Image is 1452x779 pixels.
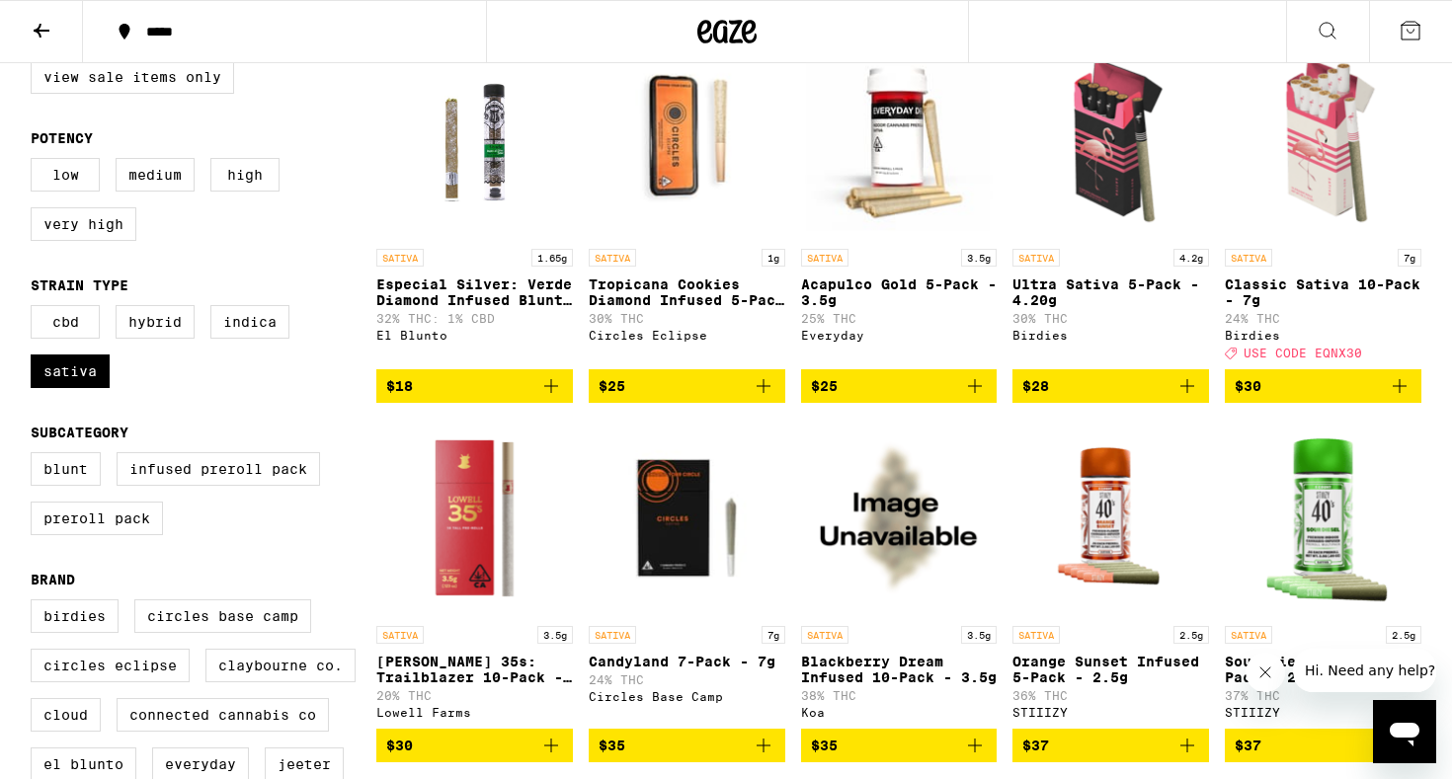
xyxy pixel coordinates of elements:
p: SATIVA [1225,626,1272,644]
label: Sativa [31,354,110,388]
img: Birdies - Classic Sativa 10-Pack - 7g [1225,41,1421,239]
p: 2.5g [1386,626,1421,644]
p: 32% THC: 1% CBD [376,312,573,325]
p: SATIVA [589,249,636,267]
p: Blackberry Dream Infused 10-Pack - 3.5g [801,654,998,685]
p: Orange Sunset Infused 5-Pack - 2.5g [1012,654,1209,685]
label: Hybrid [116,305,195,339]
button: Add to bag [1225,729,1421,762]
p: SATIVA [376,626,424,644]
iframe: Close message [1246,653,1285,692]
div: Koa [801,706,998,719]
label: Medium [116,158,195,192]
span: $30 [1235,378,1261,394]
p: SATIVA [801,626,848,644]
p: 36% THC [1012,689,1209,702]
label: View Sale Items Only [31,60,234,94]
span: $18 [386,378,413,394]
p: 4.2g [1173,249,1209,267]
label: Blunt [31,452,101,486]
label: Preroll Pack [31,502,163,535]
p: Tropicana Cookies Diamond Infused 5-Pack - 3.5g [589,276,785,308]
p: 20% THC [376,689,573,702]
p: SATIVA [589,626,636,644]
a: Open page for Especial Silver: Verde Diamond Infused Blunt - 1.65g from El Blunto [376,41,573,369]
p: 24% THC [1225,312,1421,325]
span: $37 [1022,738,1049,753]
p: 3.5g [961,249,997,267]
div: Birdies [1225,329,1421,342]
label: Indica [210,305,289,339]
p: [PERSON_NAME] 35s: Trailblazer 10-Pack - 3.5g [376,654,573,685]
img: Everyday - Acapulco Gold 5-Pack - 3.5g [801,41,998,239]
legend: Brand [31,572,75,587]
p: Candyland 7-Pack - 7g [589,654,785,669]
a: Open page for Sour Diesel Infused 5-Pack - 2.5g from STIIIZY [1225,419,1421,729]
iframe: Button to launch messaging window [1373,700,1436,763]
label: Birdies [31,599,119,633]
p: SATIVA [801,249,848,267]
img: STIIIZY - Sour Diesel Infused 5-Pack - 2.5g [1225,419,1421,616]
label: Circles Eclipse [31,649,190,682]
a: Open page for Orange Sunset Infused 5-Pack - 2.5g from STIIIZY [1012,419,1209,729]
img: Lowell Farms - Lowell 35s: Trailblazer 10-Pack - 3.5g [376,419,573,616]
p: 37% THC [1225,689,1421,702]
span: $30 [386,738,413,753]
img: El Blunto - Especial Silver: Verde Diamond Infused Blunt - 1.65g [376,41,573,239]
p: 30% THC [589,312,785,325]
p: SATIVA [1012,249,1060,267]
p: 24% THC [589,673,785,686]
label: Claybourne Co. [205,649,356,682]
p: Acapulco Gold 5-Pack - 3.5g [801,276,998,308]
button: Add to bag [801,369,998,403]
legend: Subcategory [31,425,128,440]
img: Circles Base Camp - Candyland 7-Pack - 7g [589,419,785,616]
label: Infused Preroll Pack [117,452,320,486]
div: STIIIZY [1012,706,1209,719]
div: Everyday [801,329,998,342]
label: Connected Cannabis Co [117,698,329,732]
p: 1.65g [531,249,573,267]
p: 7g [1398,249,1421,267]
a: Open page for Lowell 35s: Trailblazer 10-Pack - 3.5g from Lowell Farms [376,419,573,729]
p: 38% THC [801,689,998,702]
legend: Strain Type [31,277,128,293]
p: 2.5g [1173,626,1209,644]
span: $35 [599,738,625,753]
a: Open page for Acapulco Gold 5-Pack - 3.5g from Everyday [801,41,998,369]
span: $25 [599,378,625,394]
p: 30% THC [1012,312,1209,325]
label: CBD [31,305,100,339]
img: Koa - Blackberry Dream Infused 10-Pack - 3.5g [801,419,998,616]
label: High [210,158,280,192]
div: Circles Eclipse [589,329,785,342]
label: Circles Base Camp [134,599,311,633]
div: STIIIZY [1225,706,1421,719]
span: $37 [1235,738,1261,753]
a: Open page for Candyland 7-Pack - 7g from Circles Base Camp [589,419,785,729]
img: Circles Eclipse - Tropicana Cookies Diamond Infused 5-Pack - 3.5g [589,41,785,239]
p: Classic Sativa 10-Pack - 7g [1225,276,1421,308]
a: Open page for Blackberry Dream Infused 10-Pack - 3.5g from Koa [801,419,998,729]
label: Low [31,158,100,192]
button: Add to bag [1012,729,1209,762]
button: Add to bag [376,729,573,762]
p: 3.5g [961,626,997,644]
p: 25% THC [801,312,998,325]
span: $25 [811,378,838,394]
button: Add to bag [1225,369,1421,403]
a: Open page for Ultra Sativa 5-Pack - 4.20g from Birdies [1012,41,1209,369]
label: Very High [31,207,136,241]
p: 7g [762,626,785,644]
p: Sour Diesel Infused 5-Pack - 2.5g [1225,654,1421,685]
a: Open page for Tropicana Cookies Diamond Infused 5-Pack - 3.5g from Circles Eclipse [589,41,785,369]
img: Birdies - Ultra Sativa 5-Pack - 4.20g [1012,41,1209,239]
div: Birdies [1012,329,1209,342]
p: SATIVA [1012,626,1060,644]
img: STIIIZY - Orange Sunset Infused 5-Pack - 2.5g [1012,419,1209,616]
button: Add to bag [1012,369,1209,403]
button: Add to bag [376,369,573,403]
p: Especial Silver: Verde Diamond Infused Blunt - 1.65g [376,276,573,308]
label: Cloud [31,698,101,732]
